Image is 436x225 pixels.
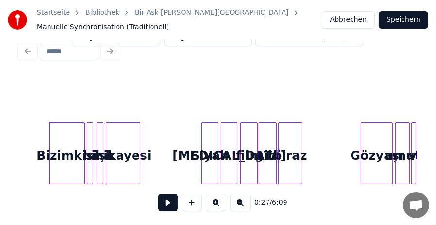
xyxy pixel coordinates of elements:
[37,8,322,32] nav: breadcrumb
[403,192,429,218] div: Chat öffnen
[85,8,119,17] a: Bibliothek
[254,198,269,208] span: 0:27
[8,10,27,30] img: youka
[135,8,289,17] a: Bir Ask [PERSON_NAME][GEOGRAPHIC_DATA]
[379,11,428,29] button: Speichern
[37,22,169,32] span: Manuelle Synchronisation (Traditionell)
[254,198,278,208] div: /
[272,198,287,208] span: 6:09
[37,8,70,17] a: Startseite
[322,11,375,29] button: Abbrechen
